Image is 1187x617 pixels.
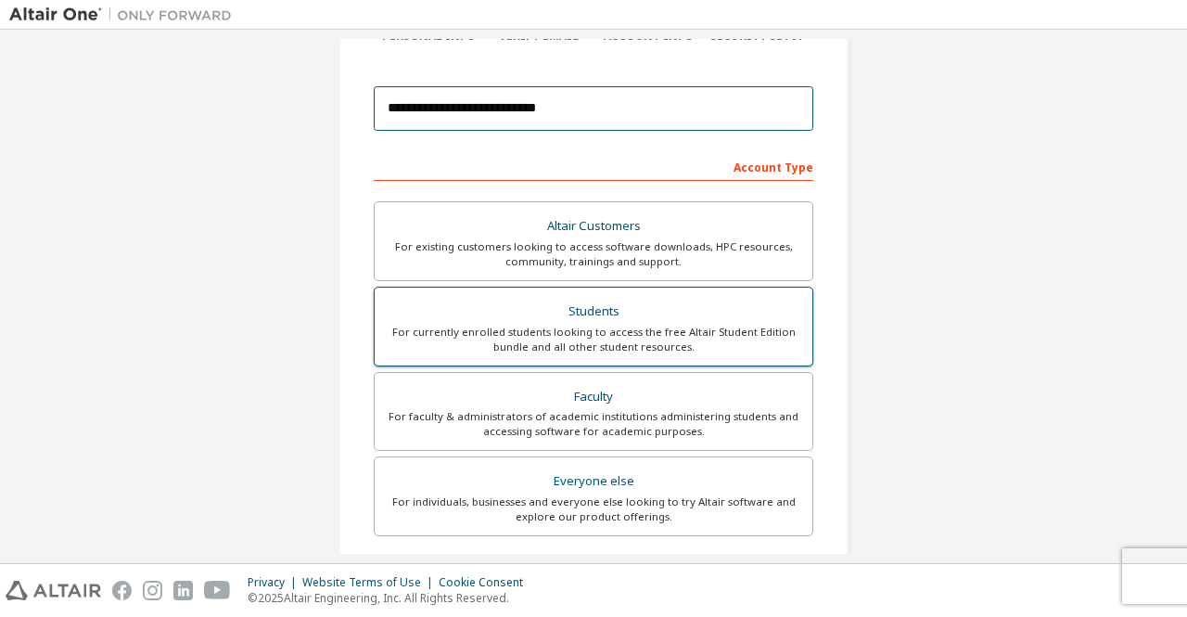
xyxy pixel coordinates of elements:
div: Altair Customers [386,213,801,239]
div: Cookie Consent [439,575,534,590]
img: youtube.svg [204,581,231,600]
div: Privacy [248,575,302,590]
div: Account Type [374,151,813,181]
img: Altair One [9,6,241,24]
div: Faculty [386,384,801,410]
img: altair_logo.svg [6,581,101,600]
p: © 2025 Altair Engineering, Inc. All Rights Reserved. [248,590,534,606]
img: linkedin.svg [173,581,193,600]
div: Students [386,299,801,325]
div: For existing customers looking to access software downloads, HPC resources, community, trainings ... [386,239,801,269]
div: For faculty & administrators of academic institutions administering students and accessing softwa... [386,409,801,439]
div: For individuals, businesses and everyone else looking to try Altair software and explore our prod... [386,495,801,524]
img: instagram.svg [143,581,162,600]
div: Website Terms of Use [302,575,439,590]
img: facebook.svg [112,581,132,600]
div: For currently enrolled students looking to access the free Altair Student Edition bundle and all ... [386,325,801,354]
div: Everyone else [386,469,801,495]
